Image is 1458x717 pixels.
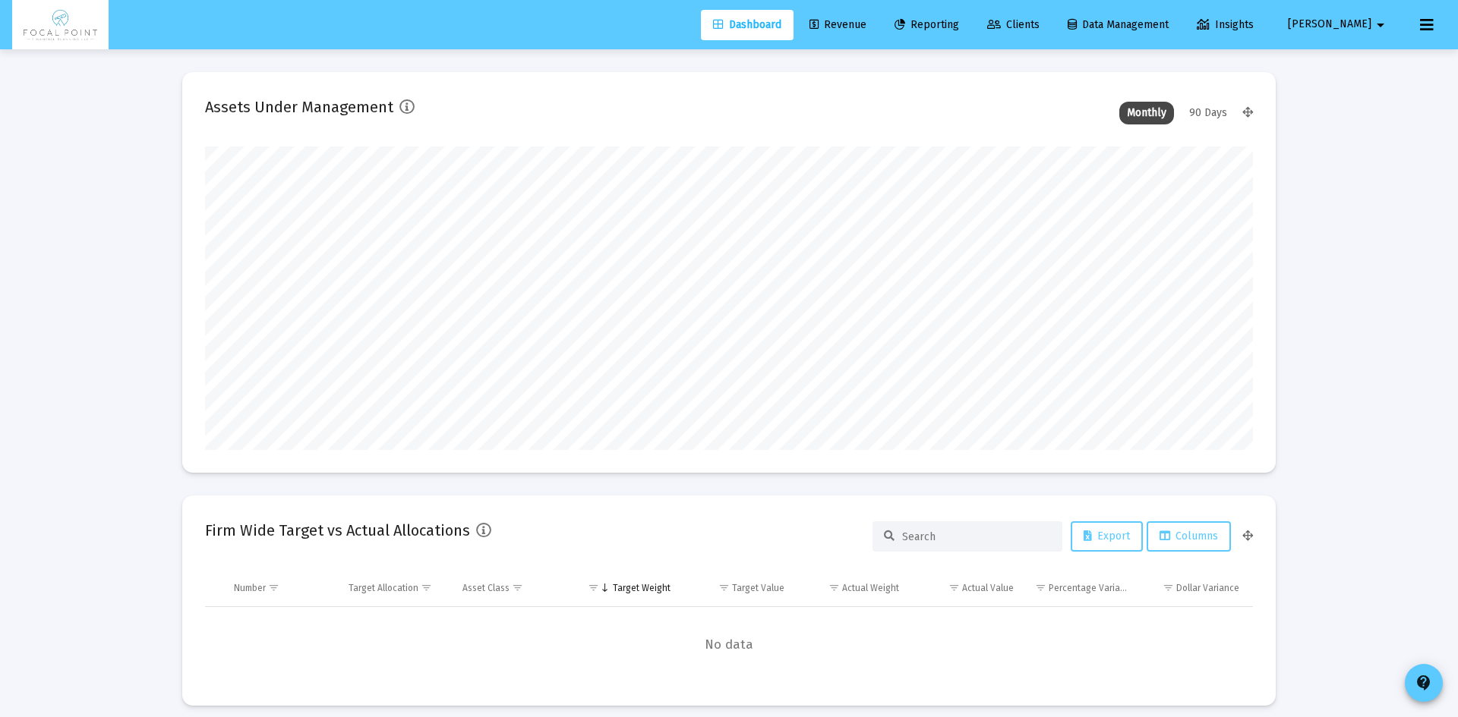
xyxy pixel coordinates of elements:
div: Dollar Variance [1176,582,1239,594]
span: Show filter options for column 'Dollar Variance' [1163,582,1174,593]
span: Columns [1160,530,1218,542]
td: Column Target Weight [566,570,681,606]
mat-icon: contact_support [1415,674,1433,692]
span: Show filter options for column 'Number' [268,582,279,593]
span: Data Management [1068,18,1169,31]
td: Column Dollar Variance [1138,570,1253,606]
a: Dashboard [701,10,794,40]
div: Actual Value [962,582,1014,594]
button: Columns [1147,521,1231,552]
td: Column Number [223,570,338,606]
span: Show filter options for column 'Asset Class' [512,582,523,593]
div: Monthly [1119,102,1174,124]
button: [PERSON_NAME] [1270,9,1408,39]
a: Reporting [882,10,971,40]
td: Column Target Value [681,570,796,606]
h2: Firm Wide Target vs Actual Allocations [205,518,470,542]
a: Clients [975,10,1052,40]
mat-icon: arrow_drop_down [1371,10,1390,40]
a: Revenue [797,10,879,40]
img: Dashboard [24,10,97,40]
span: Reporting [895,18,959,31]
h2: Assets Under Management [205,95,393,119]
span: Clients [987,18,1040,31]
span: Show filter options for column 'Percentage Variance' [1035,582,1046,593]
div: Data grid [205,570,1253,683]
button: Export [1071,521,1143,552]
span: Dashboard [713,18,781,31]
span: Show filter options for column 'Target Value' [718,582,730,593]
div: Actual Weight [842,582,899,594]
td: Column Target Allocation [338,570,453,606]
input: Search [902,530,1051,543]
span: Revenue [809,18,866,31]
span: Insights [1197,18,1254,31]
span: [PERSON_NAME] [1288,18,1371,31]
span: Show filter options for column 'Actual Weight' [828,582,840,593]
span: Export [1084,530,1130,542]
span: Show filter options for column 'Actual Value' [948,582,960,593]
a: Data Management [1056,10,1181,40]
span: Show filter options for column 'Target Weight' [588,582,599,593]
span: Show filter options for column 'Target Allocation' [421,582,432,593]
div: Target Weight [613,582,671,594]
div: Percentage Variance [1049,582,1129,594]
div: Target Value [732,582,784,594]
td: Column Actual Value [910,570,1024,606]
td: Column Asset Class [452,570,566,606]
td: Column Actual Weight [795,570,910,606]
a: Insights [1185,10,1266,40]
td: Column Percentage Variance [1024,570,1139,606]
div: Asset Class [462,582,510,594]
div: 90 Days [1182,102,1235,124]
div: Number [234,582,266,594]
span: No data [205,637,1253,653]
div: Target Allocation [349,582,418,594]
